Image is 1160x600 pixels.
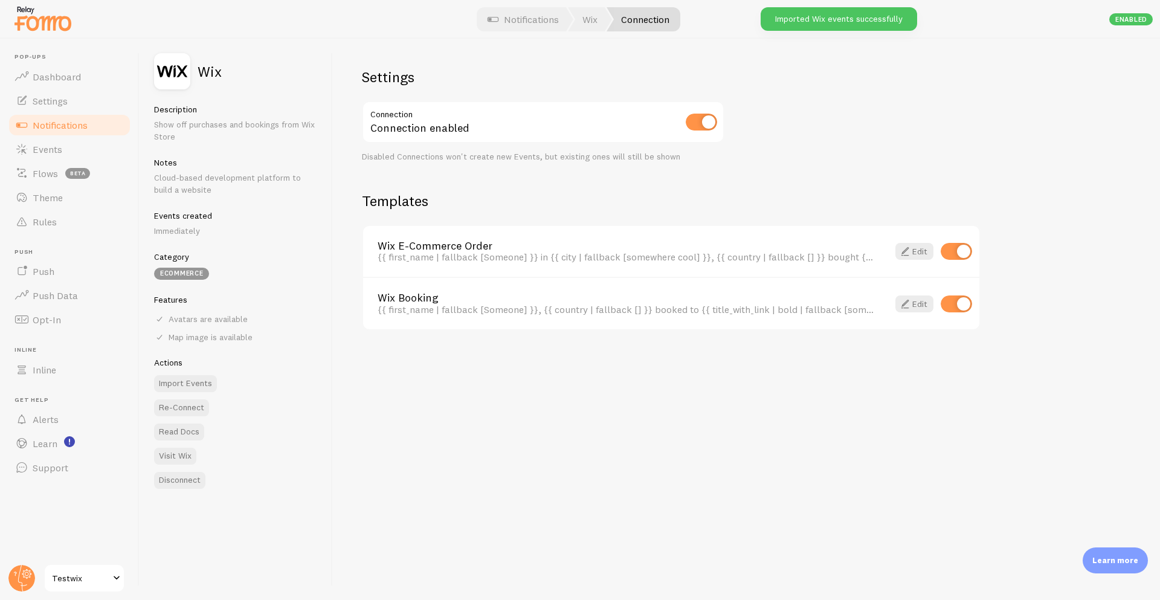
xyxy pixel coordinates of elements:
[154,251,318,262] h5: Category
[154,375,217,392] button: Import Events
[33,71,81,83] span: Dashboard
[1083,547,1148,573] div: Learn more
[7,210,132,234] a: Rules
[64,436,75,447] svg: <p>Watch New Feature Tutorials!</p>
[895,243,933,260] a: Edit
[895,295,933,312] a: Edit
[7,407,132,431] a: Alerts
[7,259,132,283] a: Push
[154,424,204,440] a: Read Docs
[378,304,874,315] div: {{ first_name | fallback [Someone] }}, {{ country | fallback [] }} booked to {{ title_with_link |...
[33,289,78,302] span: Push Data
[14,53,132,61] span: Pop-ups
[33,119,88,131] span: Notifications
[7,137,132,161] a: Events
[154,157,318,168] h5: Notes
[378,251,874,262] div: {{ first_name | fallback [Someone] }} in {{ city | fallback [somewhere cool] }}, {{ country | fal...
[33,216,57,228] span: Rules
[7,113,132,137] a: Notifications
[154,314,318,324] div: Avatars are available
[154,268,209,280] div: eCommerce
[362,152,724,163] div: Disabled Connections won't create new Events, but existing ones will still be shown
[7,308,132,332] a: Opt-In
[761,7,917,31] div: Imported Wix events successfully
[378,292,874,303] a: Wix Booking
[13,3,73,34] img: fomo-relay-logo-orange.svg
[154,448,196,465] a: Visit Wix
[65,168,90,179] span: beta
[52,571,109,585] span: Testwix
[33,364,56,376] span: Inline
[33,95,68,107] span: Settings
[154,172,318,196] p: Cloud-based development platform to build a website
[154,225,318,237] p: Immediately
[154,399,209,416] button: Re-Connect
[33,413,59,425] span: Alerts
[7,358,132,382] a: Inline
[33,462,68,474] span: Support
[362,101,724,145] div: Connection enabled
[362,68,724,86] h2: Settings
[154,210,318,221] h5: Events created
[154,357,318,368] h5: Actions
[14,396,132,404] span: Get Help
[33,437,57,450] span: Learn
[33,265,54,277] span: Push
[154,104,318,115] h5: Description
[154,332,318,343] div: Map image is available
[154,472,205,489] button: Disconnect
[33,314,61,326] span: Opt-In
[14,248,132,256] span: Push
[154,53,190,89] img: fomo_icons_wix.svg
[33,143,62,155] span: Events
[7,89,132,113] a: Settings
[7,431,132,456] a: Learn
[154,118,318,143] p: Show off purchases and bookings from Wix Store
[33,167,58,179] span: Flows
[154,294,318,305] h5: Features
[7,283,132,308] a: Push Data
[362,192,981,210] h2: Templates
[7,456,132,480] a: Support
[43,564,125,593] a: Testwix
[14,346,132,354] span: Inline
[33,192,63,204] span: Theme
[7,161,132,185] a: Flows beta
[7,185,132,210] a: Theme
[378,240,874,251] a: Wix E-Commerce Order
[7,65,132,89] a: Dashboard
[1092,555,1138,566] p: Learn more
[198,64,222,79] h2: Wix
